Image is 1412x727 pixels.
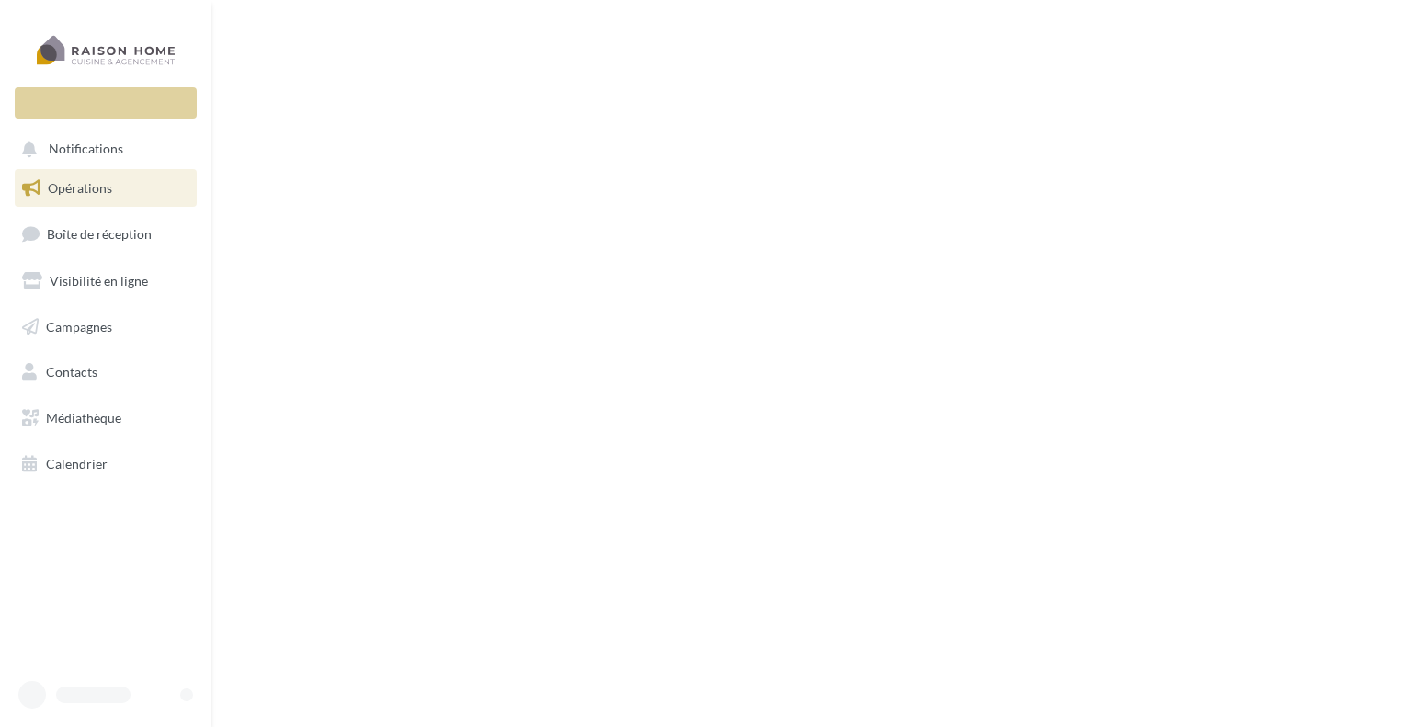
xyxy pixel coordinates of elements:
[48,180,112,196] span: Opérations
[49,142,123,157] span: Notifications
[11,169,200,208] a: Opérations
[11,214,200,254] a: Boîte de réception
[46,364,97,380] span: Contacts
[46,456,108,471] span: Calendrier
[11,353,200,392] a: Contacts
[50,273,148,289] span: Visibilité en ligne
[11,262,200,301] a: Visibilité en ligne
[11,308,200,346] a: Campagnes
[11,399,200,437] a: Médiathèque
[46,410,121,426] span: Médiathèque
[47,226,152,242] span: Boîte de réception
[11,445,200,483] a: Calendrier
[46,318,112,334] span: Campagnes
[15,87,197,119] div: Nouvelle campagne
